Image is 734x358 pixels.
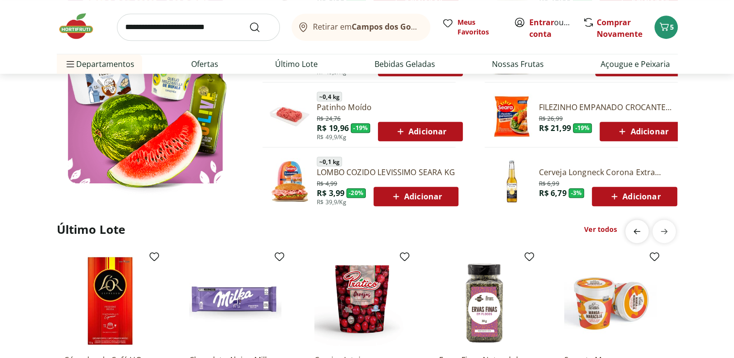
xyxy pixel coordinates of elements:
[601,58,670,70] a: Açougue e Peixaria
[374,187,458,206] button: Adicionar
[249,21,272,33] button: Submit Search
[625,220,649,243] button: previous
[317,123,349,133] span: R$ 19,96
[539,113,563,123] span: R$ 26,99
[65,52,134,76] span: Departamentos
[529,16,572,40] span: ou
[390,191,442,202] span: Adicionar
[317,167,458,178] a: LOMBO COZIDO LEVISSIMO SEARA KG
[275,58,318,70] a: Último Lote
[314,255,407,347] img: Cerejas Inteiras Congeladas Prático 400g
[539,188,567,198] span: R$ 6,79
[489,158,535,205] img: Cerveja Longneck Corona Extra 330ml
[375,58,435,70] a: Bebidas Geladas
[266,93,313,140] img: Patinho Moído
[317,188,344,198] span: R$ 3,99
[539,178,559,188] span: R$ 6,99
[592,187,677,206] button: Adicionar
[608,191,660,202] span: Adicionar
[616,126,668,137] span: Adicionar
[394,126,446,137] span: Adicionar
[457,17,502,37] span: Meus Favoritos
[670,22,674,32] span: 5
[539,123,571,133] span: R$ 21,99
[600,122,685,141] button: Adicionar
[317,178,337,188] span: R$ 4,99
[654,16,678,39] button: Carrinho
[352,21,528,32] b: Campos dos Goytacazes/[GEOGRAPHIC_DATA]
[564,255,656,347] img: Sorvete Manga com Maracujá Natural da Terra 490ml
[317,157,342,166] span: ~ 0,1 kg
[266,158,313,205] img: Lombo Cozido Levíssimo Seara
[189,255,281,347] img: Chocolate Alpine Milk Milka 250g
[569,188,585,198] span: - 3 %
[64,255,156,347] img: Cápsulas de Café L'Or Ferrari Maranello Espresso com 10 Unidades
[317,113,341,123] span: R$ 24,76
[65,52,76,76] button: Menu
[292,14,430,41] button: Retirar emCampos dos Goytacazes/[GEOGRAPHIC_DATA]
[439,255,531,347] img: Ervas Finas Natural da Terra 30g
[584,225,617,234] a: Ver todos
[317,92,342,101] span: ~ 0,4 kg
[539,102,685,113] a: FILEZINHO EMPANADO CROCANTE SEARA 400G
[313,22,420,31] span: Retirar em
[529,17,583,39] a: Criar conta
[57,12,105,41] img: Hortifruti
[492,58,544,70] a: Nossas Frutas
[597,17,642,39] a: Comprar Novamente
[489,93,535,140] img: Filezinho Empanado Crocante Seara 400g
[117,14,280,41] input: search
[346,188,366,198] span: - 20 %
[652,220,676,243] button: next
[573,123,592,133] span: - 19 %
[191,58,218,70] a: Ofertas
[317,102,463,113] a: Patinho Moído
[529,17,554,28] a: Entrar
[317,133,346,141] span: R$ 49,9/Kg
[351,123,370,133] span: - 19 %
[442,17,502,37] a: Meus Favoritos
[57,222,126,237] h2: Último Lote
[317,198,346,206] span: R$ 39,9/Kg
[378,122,463,141] button: Adicionar
[539,167,677,178] a: Cerveja Longneck Corona Extra 330ml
